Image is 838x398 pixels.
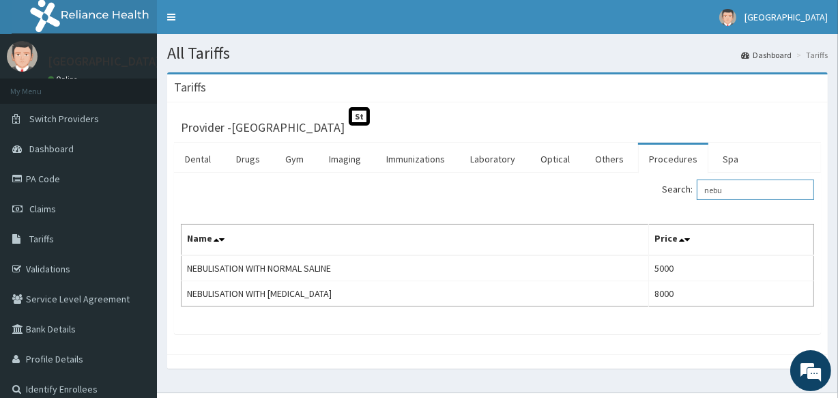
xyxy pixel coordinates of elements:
[71,76,229,94] div: Chat with us now
[741,49,792,61] a: Dashboard
[638,145,708,173] a: Procedures
[167,44,828,62] h1: All Tariffs
[745,11,828,23] span: [GEOGRAPHIC_DATA]
[182,281,649,307] td: NEBULISATION WITH [MEDICAL_DATA]
[182,255,649,281] td: NEBULISATION WITH NORMAL SALINE
[79,115,188,253] span: We're online!
[182,225,649,256] th: Name
[697,180,814,200] input: Search:
[648,255,813,281] td: 5000
[712,145,749,173] a: Spa
[29,233,54,245] span: Tariffs
[29,203,56,215] span: Claims
[48,74,81,84] a: Online
[7,259,260,307] textarea: Type your message and hit 'Enter'
[274,145,315,173] a: Gym
[174,81,206,94] h3: Tariffs
[224,7,257,40] div: Minimize live chat window
[29,113,99,125] span: Switch Providers
[318,145,372,173] a: Imaging
[48,55,160,68] p: [GEOGRAPHIC_DATA]
[225,145,271,173] a: Drugs
[375,145,456,173] a: Immunizations
[181,122,345,134] h3: Provider - [GEOGRAPHIC_DATA]
[662,180,814,200] label: Search:
[793,49,828,61] li: Tariffs
[459,145,526,173] a: Laboratory
[648,225,813,256] th: Price
[349,107,370,126] span: St
[7,41,38,72] img: User Image
[174,145,222,173] a: Dental
[648,281,813,307] td: 8000
[530,145,581,173] a: Optical
[29,143,74,155] span: Dashboard
[25,68,55,102] img: d_794563401_company_1708531726252_794563401
[719,9,736,26] img: User Image
[584,145,635,173] a: Others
